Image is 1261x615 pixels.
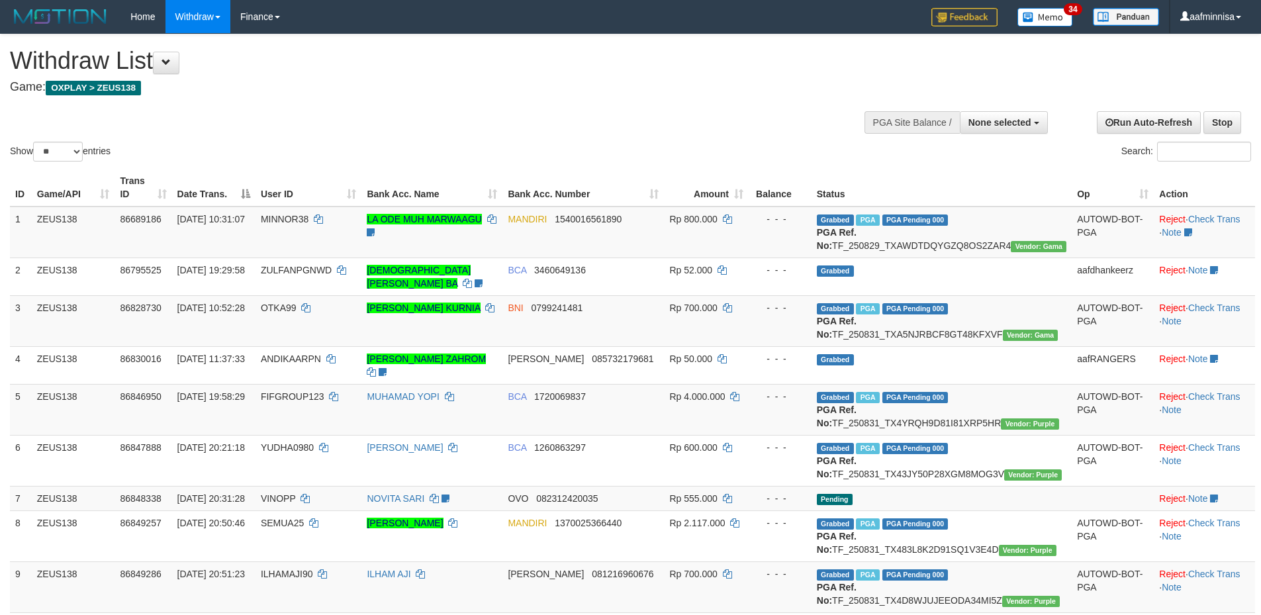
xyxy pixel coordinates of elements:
td: aafRANGERS [1072,346,1154,384]
span: MINNOR38 [261,214,308,224]
span: 86830016 [120,354,161,364]
div: - - - [754,567,806,581]
b: PGA Ref. No: [817,455,857,479]
span: PGA Pending [882,443,949,454]
a: Note [1188,493,1208,504]
span: OVO [508,493,528,504]
span: 86847888 [120,442,161,453]
th: Bank Acc. Name: activate to sort column ascending [361,169,502,207]
span: Copy 082312420035 to clipboard [536,493,598,504]
a: Reject [1159,214,1186,224]
a: Reject [1159,518,1186,528]
a: [PERSON_NAME] ZAHROM [367,354,486,364]
a: Check Trans [1188,569,1240,579]
span: [DATE] 10:52:28 [177,303,245,313]
span: PGA Pending [882,518,949,530]
span: BCA [508,265,526,275]
td: ZEUS138 [32,486,115,510]
a: LA ODE MUH MARWAAGU [367,214,481,224]
span: [DATE] 20:21:18 [177,442,245,453]
div: - - - [754,213,806,226]
td: TF_250831_TX483L8K2D91SQ1V3E4D [812,510,1072,561]
span: [DATE] 19:29:58 [177,265,245,275]
span: 34 [1064,3,1082,15]
a: Note [1162,455,1182,466]
a: Reject [1159,493,1186,504]
a: Reject [1159,391,1186,402]
a: Reject [1159,442,1186,453]
span: ANDIKAARPN [261,354,321,364]
td: AUTOWD-BOT-PGA [1072,510,1154,561]
span: Rp 52.000 [669,265,712,275]
td: · · [1154,384,1255,435]
span: Rp 4.000.000 [669,391,725,402]
span: BCA [508,391,526,402]
select: Showentries [33,142,83,162]
span: Grabbed [817,392,854,403]
td: ZEUS138 [32,295,115,346]
div: - - - [754,301,806,314]
span: Rp 555.000 [669,493,717,504]
th: Op: activate to sort column ascending [1072,169,1154,207]
span: Marked by aafnoeunsreypich [856,443,879,454]
span: Copy 1540016561890 to clipboard [555,214,622,224]
td: · [1154,346,1255,384]
td: 2 [10,258,32,295]
span: [PERSON_NAME] [508,354,584,364]
span: Rp 800.000 [669,214,717,224]
span: Copy 3460649136 to clipboard [534,265,586,275]
span: 86828730 [120,303,161,313]
td: 1 [10,207,32,258]
img: Feedback.jpg [931,8,998,26]
span: Rp 700.000 [669,303,717,313]
span: [DATE] 10:31:07 [177,214,245,224]
td: AUTOWD-BOT-PGA [1072,561,1154,612]
img: MOTION_logo.png [10,7,111,26]
th: Amount: activate to sort column ascending [664,169,748,207]
a: Reject [1159,569,1186,579]
span: 86849286 [120,569,161,579]
span: Vendor URL: https://trx4.1velocity.biz [1001,418,1058,430]
a: [PERSON_NAME] KURNIA [367,303,480,313]
span: VINOPP [261,493,296,504]
span: 86689186 [120,214,161,224]
div: - - - [754,516,806,530]
a: Note [1162,404,1182,415]
span: Pending [817,494,853,505]
td: 5 [10,384,32,435]
td: AUTOWD-BOT-PGA [1072,207,1154,258]
td: 9 [10,561,32,612]
span: BCA [508,442,526,453]
button: None selected [960,111,1048,134]
span: Marked by aafnoeunsreypich [856,392,879,403]
td: · · [1154,561,1255,612]
b: PGA Ref. No: [817,582,857,606]
span: Vendor URL: https://trx31.1velocity.biz [1011,241,1066,252]
a: Note [1188,265,1208,275]
span: Copy 081216960676 to clipboard [592,569,653,579]
span: 86848338 [120,493,161,504]
span: [DATE] 20:51:23 [177,569,245,579]
span: BNI [508,303,523,313]
span: 86849257 [120,518,161,528]
span: Marked by aafsreyleap [856,518,879,530]
span: Rp 600.000 [669,442,717,453]
span: [DATE] 20:31:28 [177,493,245,504]
span: 86795525 [120,265,161,275]
th: Bank Acc. Number: activate to sort column ascending [502,169,664,207]
a: [PERSON_NAME] [367,518,443,528]
div: - - - [754,263,806,277]
span: Marked by aafsreyleap [856,303,879,314]
span: PGA Pending [882,569,949,581]
th: Trans ID: activate to sort column ascending [115,169,171,207]
td: AUTOWD-BOT-PGA [1072,295,1154,346]
span: Grabbed [817,214,854,226]
td: 8 [10,510,32,561]
span: PGA Pending [882,303,949,314]
span: Copy 0799241481 to clipboard [531,303,583,313]
span: Grabbed [817,443,854,454]
span: Grabbed [817,354,854,365]
a: Note [1188,354,1208,364]
div: - - - [754,492,806,505]
th: Date Trans.: activate to sort column descending [172,169,256,207]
